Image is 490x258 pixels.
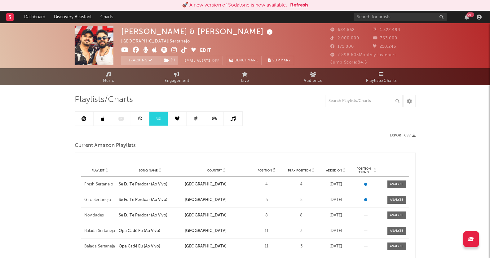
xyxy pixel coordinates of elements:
span: Country [207,169,222,172]
span: Playlists/Charts [366,77,397,85]
span: 763.000 [373,36,397,40]
button: 99+ [465,15,469,20]
div: [DATE] [320,212,352,219]
a: Giro Sertanejo [84,197,116,203]
span: Position [258,169,272,172]
div: [DATE] [320,197,352,203]
div: [DATE] [320,243,352,250]
input: Search for artists [354,13,447,21]
span: Song Name [139,169,158,172]
span: Peak Position [288,169,311,172]
div: 11 [251,243,283,250]
a: Se Eu Te Perdoar (Ao Vivo) [119,212,182,219]
span: Live [241,77,249,85]
span: 7.898.605 Monthly Listeners [330,53,397,57]
div: 5 [285,197,317,203]
a: Playlists/Charts [347,68,416,85]
span: 210.243 [373,45,396,49]
a: Benchmark [226,56,262,65]
span: Playlists/Charts [75,96,133,104]
span: Summary [272,59,291,62]
a: Opa Cadê Eu (Ao Vivo) [119,243,182,250]
a: Discovery Assistant [50,11,96,23]
div: [DATE] [320,181,352,188]
span: Jump Score: 84.5 [330,60,367,64]
button: Refresh [290,2,308,9]
em: Off [212,59,219,63]
div: 3 [285,243,317,250]
a: Opa Cadê Eu (Ao Vivo) [119,228,182,234]
span: 171.000 [330,45,354,49]
div: [GEOGRAPHIC_DATA] [185,197,248,203]
a: Engagement [143,68,211,85]
span: 1.522.494 [373,28,400,32]
div: 11 [251,228,283,234]
a: Charts [96,11,117,23]
a: Se Eu Te Perdoar (Ao Vivo) [119,197,182,203]
button: Tracking [121,56,160,65]
div: 4 [285,181,317,188]
input: Search Playlists/Charts [325,95,403,107]
a: Balada Sertaneja [84,228,116,234]
div: 3 [285,228,317,234]
div: [GEOGRAPHIC_DATA] [185,243,248,250]
div: [DATE] [320,228,352,234]
span: 2.000.000 [330,36,359,40]
span: Benchmark [235,57,258,64]
button: Email AlertsOff [181,56,223,65]
div: [PERSON_NAME] & [PERSON_NAME] [121,26,274,37]
div: [GEOGRAPHIC_DATA] | Sertanejo [121,38,197,45]
button: Edit [200,47,211,55]
a: Fresh Sertanejo [84,181,116,188]
a: Balada Sertaneja [84,243,116,250]
div: [GEOGRAPHIC_DATA] [185,181,248,188]
a: Dashboard [20,11,50,23]
div: 8 [285,212,317,219]
a: Music [75,68,143,85]
span: Playlist [91,169,104,172]
a: Audience [279,68,347,85]
a: Se Eu Te Perdoar (Ao Vivo) [119,181,182,188]
span: Current Amazon Playlists [75,142,136,149]
div: [GEOGRAPHIC_DATA] [185,228,248,234]
span: Added On [326,169,342,172]
div: 🚀 A new version of Sodatone is now available. [182,2,287,9]
button: Export CSV [390,134,416,137]
a: Live [211,68,279,85]
div: 99 + [466,12,474,17]
div: 4 [251,181,283,188]
span: 684.552 [330,28,355,32]
a: Novidades [84,212,116,219]
div: [GEOGRAPHIC_DATA] [185,212,248,219]
div: 8 [251,212,283,219]
div: 5 [251,197,283,203]
span: Music [103,77,114,85]
span: Audience [304,77,323,85]
button: (1) [160,56,178,65]
span: Position Trend [355,167,373,174]
button: Summary [265,56,294,65]
span: Engagement [165,77,189,85]
span: ( 1 ) [160,56,178,65]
